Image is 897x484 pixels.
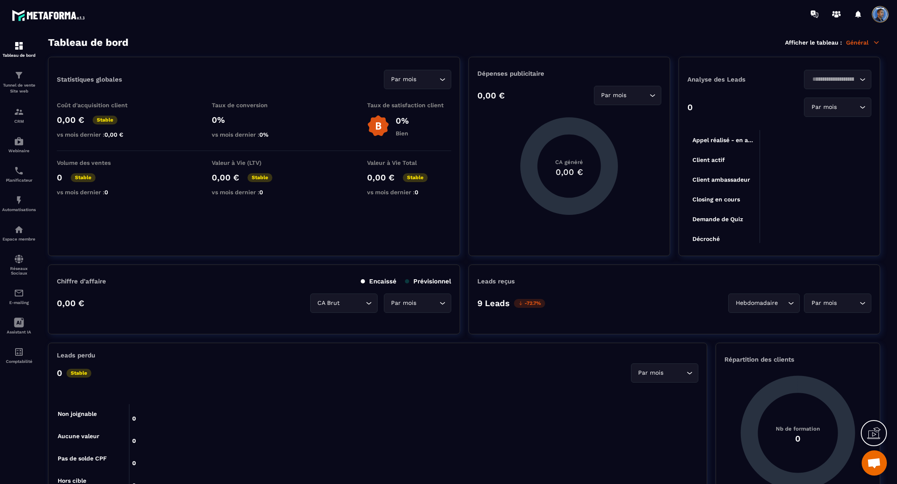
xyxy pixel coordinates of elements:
a: Assistant IA [2,311,36,341]
p: Bien [396,130,409,137]
span: Par mois [389,75,418,84]
img: email [14,288,24,298]
p: 0% [396,116,409,126]
a: social-networksocial-networkRéseaux Sociaux [2,248,36,282]
p: Chiffre d’affaire [57,278,106,285]
span: Par mois [389,299,418,308]
p: 0,00 € [367,172,394,182]
p: Dépenses publicitaire [477,70,661,77]
p: 0% [212,115,296,125]
p: Prévisionnel [405,278,451,285]
a: formationformationTunnel de vente Site web [2,64,36,101]
tspan: Demande de Quiz [692,216,743,222]
p: Espace membre [2,237,36,241]
span: 0% [259,131,269,138]
p: -72.7% [514,299,545,308]
input: Search for option [838,299,857,308]
a: formationformationCRM [2,101,36,130]
p: vs mois dernier : [212,131,296,138]
img: automations [14,136,24,146]
p: vs mois dernier : [57,131,141,138]
img: formation [14,107,24,117]
div: Search for option [728,294,800,313]
p: Planificateur [2,178,36,182]
tspan: Appel réalisé - en a... [692,137,753,143]
img: automations [14,195,24,205]
tspan: Client ambassadeur [692,176,750,183]
a: schedulerschedulerPlanificateur [2,159,36,189]
p: Réseaux Sociaux [2,266,36,275]
tspan: Non joignable [58,410,97,418]
div: Search for option [384,294,451,313]
h3: Tableau de bord [48,37,128,48]
div: Search for option [804,98,871,117]
tspan: Décroché [692,235,720,242]
input: Search for option [418,75,437,84]
img: formation [14,41,24,51]
div: Search for option [804,70,871,89]
span: 0 [415,189,418,196]
p: Coût d'acquisition client [57,102,141,108]
tspan: Pas de solde CPF [58,455,107,462]
tspan: Hors cible [58,477,86,484]
p: Leads reçus [477,278,515,285]
p: 0,00 € [212,172,239,182]
input: Search for option [780,299,786,308]
input: Search for option [809,75,857,84]
div: Search for option [310,294,378,313]
img: automations [14,225,24,235]
p: Statistiques globales [57,76,122,83]
p: Assistant IA [2,330,36,334]
p: 0,00 € [57,298,84,308]
span: Hebdomadaire [734,299,780,308]
a: automationsautomationsAutomatisations [2,189,36,218]
p: Webinaire [2,148,36,153]
p: Taux de conversion [212,102,296,108]
div: Search for option [631,363,698,383]
span: 0 [259,189,263,196]
p: Stable [403,173,428,182]
p: Stable [71,173,96,182]
img: b-badge-o.b3b20ee6.svg [367,115,389,137]
div: Search for option [594,86,661,105]
span: CA Brut [316,299,342,308]
tspan: Closing en cours [692,196,740,203]
div: Search for option [384,70,451,89]
input: Search for option [628,91,647,100]
a: accountantaccountantComptabilité [2,341,36,370]
a: automationsautomationsWebinaire [2,130,36,159]
input: Search for option [665,368,684,378]
p: E-mailing [2,300,36,305]
p: Général [846,39,880,46]
span: 0 [104,189,108,196]
p: CRM [2,119,36,124]
p: Valeur à Vie Total [367,159,451,166]
p: vs mois dernier : [367,189,451,196]
p: 0 [57,172,62,182]
a: formationformationTableau de bord [2,34,36,64]
p: Analyse des Leads [687,76,780,83]
img: scheduler [14,166,24,176]
span: Par mois [599,91,628,100]
span: Par mois [809,299,838,308]
span: 0,00 € [104,131,123,138]
a: automationsautomationsEspace membre [2,218,36,248]
tspan: Client actif [692,156,725,163]
p: Stable [93,116,117,124]
p: Comptabilité [2,359,36,364]
p: 0 [687,102,693,112]
input: Search for option [838,103,857,112]
p: Taux de satisfaction client [367,102,451,108]
p: 0,00 € [477,90,505,101]
p: 0 [57,368,62,378]
span: Par mois [636,368,665,378]
p: Tunnel de vente Site web [2,82,36,94]
p: Automatisations [2,207,36,212]
input: Search for option [418,299,437,308]
p: Valeur à Vie (LTV) [212,159,296,166]
p: Répartition des clients [724,356,871,363]
p: Leads perdu [57,352,95,359]
span: Par mois [809,103,838,112]
p: Stable [67,369,91,378]
div: Ouvrir le chat [862,450,887,476]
